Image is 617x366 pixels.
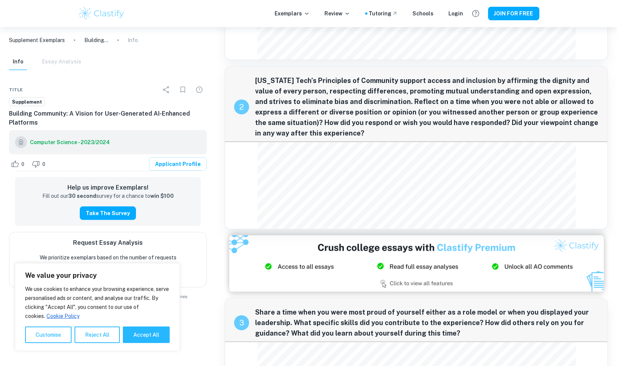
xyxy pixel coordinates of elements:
[325,9,350,18] p: Review
[30,158,49,170] div: Dislike
[9,158,28,170] div: Like
[9,54,27,70] button: Info
[46,313,80,319] a: Cookie Policy
[9,36,65,44] a: Supplement Exemplars
[9,86,23,93] span: Title
[9,109,207,127] h6: Building Community: A Vision for User-Generated AI-Enhanced Platforms
[9,97,45,107] a: Supplement
[150,193,174,199] strong: win $100
[68,193,96,199] strong: 30 second
[192,82,207,97] div: Report issue
[234,99,249,114] div: recipe
[159,82,174,97] div: Share
[234,315,249,330] div: recipe
[25,327,72,343] button: Customise
[30,136,110,148] a: Computer Science - 2023/2024
[73,238,143,247] h6: Request Essay Analysis
[15,263,180,351] div: We value your privacy
[17,161,28,168] span: 0
[275,9,310,18] p: Exemplars
[369,9,398,18] a: Tutoring
[40,253,176,262] p: We prioritize exemplars based on the number of requests
[9,294,207,299] span: Example of past student work. For reference on structure and expectations only. Do not copy.
[128,36,138,44] p: Info
[149,157,207,171] a: Applicant Profile
[21,183,195,192] h6: Help us improve Exemplars!
[25,285,170,321] p: We use cookies to enhance your browsing experience, serve personalised ads or content, and analys...
[413,9,434,18] a: Schools
[255,307,599,339] span: Share a time when you were most proud of yourself either as a role model or when you displayed yo...
[75,327,120,343] button: Reject All
[449,9,463,18] a: Login
[255,75,599,139] span: [US_STATE] Tech’s Principles of Community support access and inclusion by affirming the dignity a...
[229,235,604,292] img: Ad
[175,82,190,97] div: Bookmark
[84,36,108,44] p: Building Community: A Vision for User-Generated AI-Enhanced Platforms
[488,7,539,20] button: JOIN FOR FREE
[78,6,125,21] img: Clastify logo
[42,192,174,200] p: Fill out our survey for a chance to
[123,327,170,343] button: Accept All
[30,138,110,146] h6: Computer Science - 2023/2024
[469,7,482,20] button: Help and Feedback
[80,206,136,220] button: Take the Survey
[38,161,49,168] span: 0
[25,271,170,280] p: We value your privacy
[9,98,45,106] span: Supplement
